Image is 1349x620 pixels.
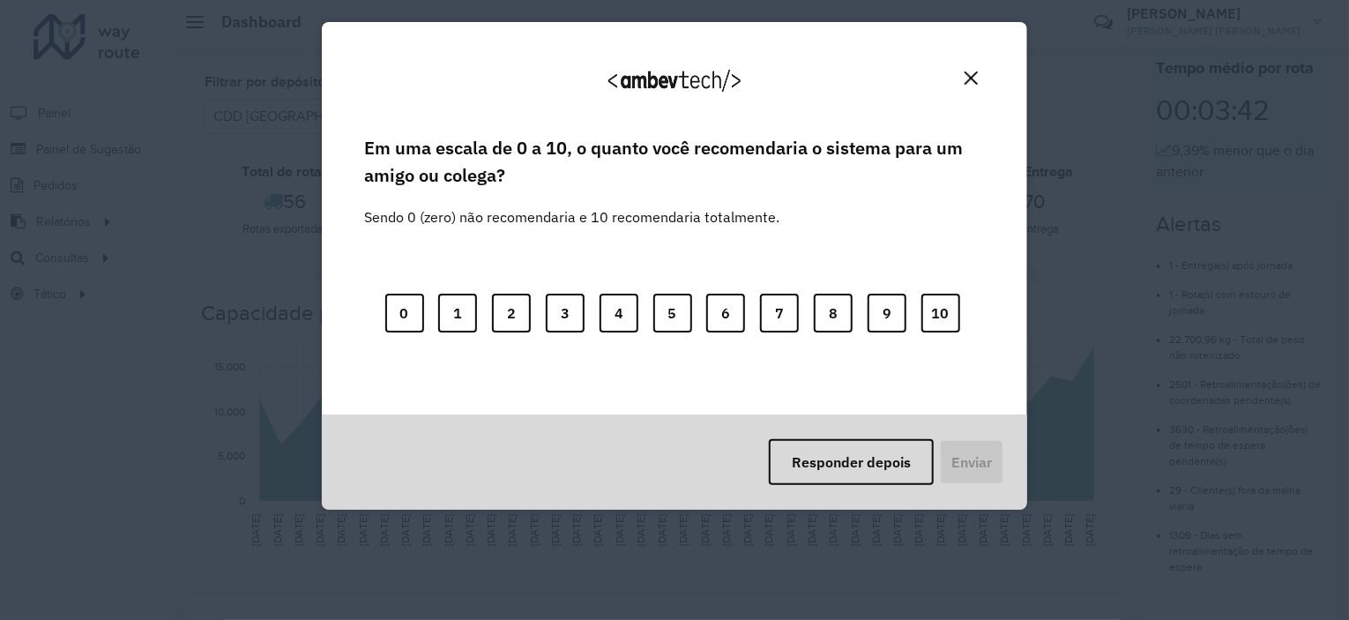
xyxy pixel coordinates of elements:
button: 7 [760,294,799,332]
button: Responder depois [769,439,934,485]
button: 0 [385,294,424,332]
img: Close [965,71,978,85]
img: Logo Ambevtech [608,70,741,92]
label: Em uma escala de 0 a 10, o quanto você recomendaria o sistema para um amigo ou colega? [364,135,985,189]
button: Close [958,64,985,92]
button: 9 [868,294,906,332]
button: 5 [653,294,692,332]
button: 3 [546,294,585,332]
button: 8 [814,294,853,332]
button: 1 [438,294,477,332]
button: 2 [492,294,531,332]
button: 4 [600,294,638,332]
label: Sendo 0 (zero) não recomendaria e 10 recomendaria totalmente. [364,185,779,228]
button: 10 [921,294,960,332]
button: 6 [706,294,745,332]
